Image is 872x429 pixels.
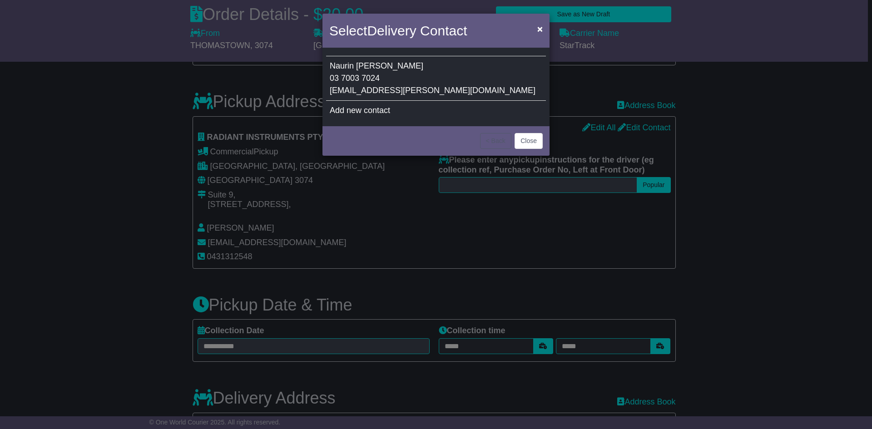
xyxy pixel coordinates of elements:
[330,106,390,115] span: Add new contact
[480,133,511,149] button: < Back
[420,23,467,38] span: Contact
[330,61,354,70] span: Naurin
[330,86,535,95] span: [EMAIL_ADDRESS][PERSON_NAME][DOMAIN_NAME]
[330,74,380,83] span: 03 7003 7024
[537,24,543,34] span: ×
[356,61,423,70] span: [PERSON_NAME]
[329,20,467,41] h4: Select
[367,23,416,38] span: Delivery
[515,133,543,149] button: Close
[533,20,547,38] button: Close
